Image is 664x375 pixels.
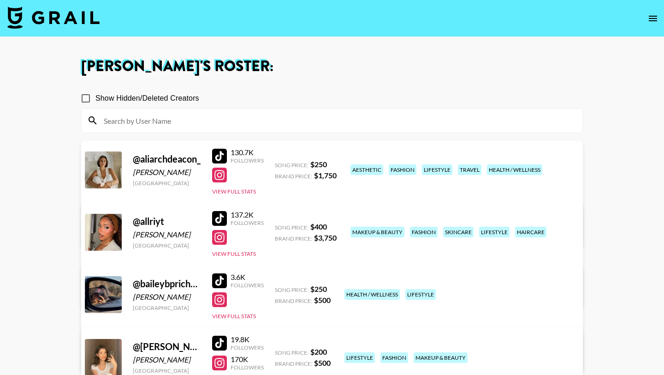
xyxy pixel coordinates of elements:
[275,162,308,169] span: Song Price:
[133,242,201,249] div: [GEOGRAPHIC_DATA]
[275,349,308,356] span: Song Price:
[133,153,201,165] div: @ aliarchdeacon_
[275,286,308,293] span: Song Price:
[231,148,264,157] div: 130.7K
[7,6,100,29] img: Grail Talent
[314,233,337,242] strong: $ 3,750
[231,344,264,351] div: Followers
[515,227,546,237] div: haircare
[344,352,375,363] div: lifestyle
[275,297,312,304] span: Brand Price:
[133,341,201,352] div: @ [PERSON_NAME].[PERSON_NAME]
[231,219,264,226] div: Followers
[231,210,264,219] div: 137.2K
[389,164,416,175] div: fashion
[275,235,312,242] span: Brand Price:
[133,278,201,290] div: @ baileybprichard
[212,313,256,320] button: View Full Stats
[133,180,201,187] div: [GEOGRAPHIC_DATA]
[133,216,201,227] div: @ allriyt
[487,164,542,175] div: health / wellness
[314,296,331,304] strong: $ 500
[231,335,264,344] div: 19.8K
[350,227,404,237] div: makeup & beauty
[644,9,662,28] button: open drawer
[458,164,481,175] div: travel
[314,358,331,367] strong: $ 500
[422,164,452,175] div: lifestyle
[275,173,312,180] span: Brand Price:
[479,227,510,237] div: lifestyle
[95,93,199,104] span: Show Hidden/Deleted Creators
[81,59,583,74] h1: [PERSON_NAME] 's Roster:
[231,272,264,282] div: 3.6K
[410,227,438,237] div: fashion
[212,188,256,195] button: View Full Stats
[310,222,327,231] strong: $ 400
[133,168,201,177] div: [PERSON_NAME]
[98,113,577,128] input: Search by User Name
[133,230,201,239] div: [PERSON_NAME]
[133,367,201,374] div: [GEOGRAPHIC_DATA]
[133,292,201,302] div: [PERSON_NAME]
[310,347,327,356] strong: $ 200
[231,355,264,364] div: 170K
[231,364,264,371] div: Followers
[133,304,201,311] div: [GEOGRAPHIC_DATA]
[314,171,337,180] strong: $ 1,750
[344,289,400,300] div: health / wellness
[133,355,201,364] div: [PERSON_NAME]
[310,284,327,293] strong: $ 250
[414,352,468,363] div: makeup & beauty
[231,282,264,289] div: Followers
[350,164,383,175] div: aesthetic
[212,250,256,257] button: View Full Stats
[231,157,264,164] div: Followers
[275,224,308,231] span: Song Price:
[405,289,436,300] div: lifestyle
[443,227,474,237] div: skincare
[275,360,312,367] span: Brand Price:
[310,160,327,169] strong: $ 250
[380,352,408,363] div: fashion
